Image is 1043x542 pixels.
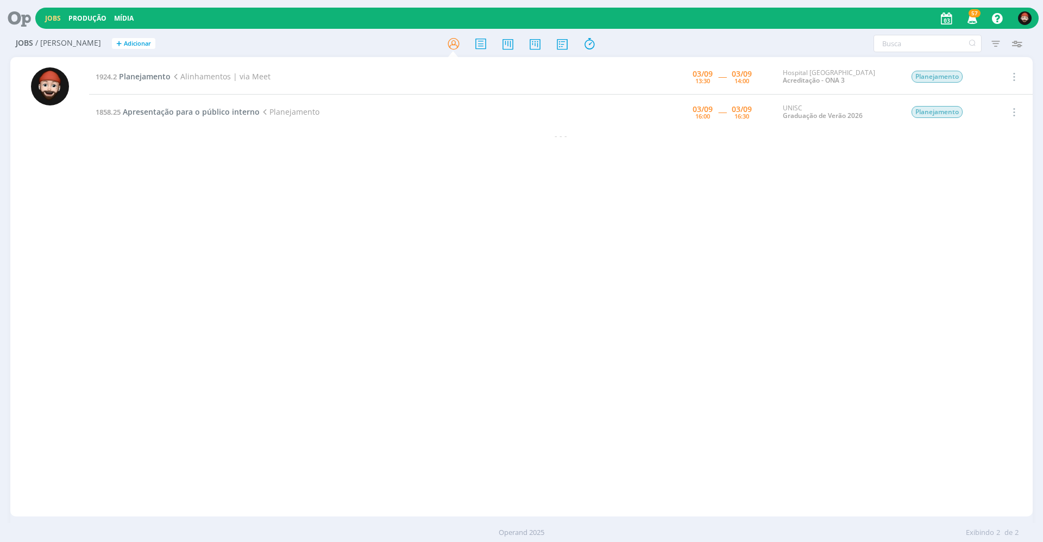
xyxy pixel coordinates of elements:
div: 16:30 [734,113,749,119]
span: / [PERSON_NAME] [35,39,101,48]
a: 1924.2Planejamento [96,71,171,82]
span: Apresentação para o público interno [123,107,260,117]
span: Planejamento [119,71,171,82]
button: Produção [65,14,110,23]
a: Graduação de Verão 2026 [783,111,863,120]
span: ----- [718,107,726,117]
div: 03/09 [693,70,713,78]
div: Hospital [GEOGRAPHIC_DATA] [783,69,895,85]
div: - - - [89,130,1033,141]
span: 1858.25 [96,107,121,117]
a: Acreditação - ONA 3 [783,76,845,85]
a: Jobs [45,14,61,23]
button: 57 [960,9,983,28]
button: Mídia [111,14,137,23]
button: Jobs [42,14,64,23]
span: ----- [718,71,726,82]
a: Produção [68,14,106,23]
a: 1858.25Apresentação para o público interno [96,107,260,117]
div: 03/09 [732,70,752,78]
div: 14:00 [734,78,749,84]
span: de [1004,527,1013,538]
input: Busca [874,35,982,52]
span: Exibindo [966,527,994,538]
img: W [1018,11,1032,25]
button: W [1017,9,1032,28]
a: Mídia [114,14,134,23]
div: UNISC [783,104,895,120]
span: 57 [969,9,981,17]
span: Planejamento [912,106,963,118]
div: 13:30 [695,78,710,84]
div: 03/09 [732,105,752,113]
span: Alinhamentos | via Meet [171,71,271,82]
span: Planejamento [260,107,319,117]
span: 2 [996,527,1000,538]
span: Jobs [16,39,33,48]
span: 2 [1015,527,1019,538]
img: W [31,67,69,105]
div: 03/09 [693,105,713,113]
span: Adicionar [124,40,151,47]
span: Planejamento [912,71,963,83]
div: 16:00 [695,113,710,119]
span: 1924.2 [96,72,117,82]
span: + [116,38,122,49]
button: +Adicionar [112,38,155,49]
